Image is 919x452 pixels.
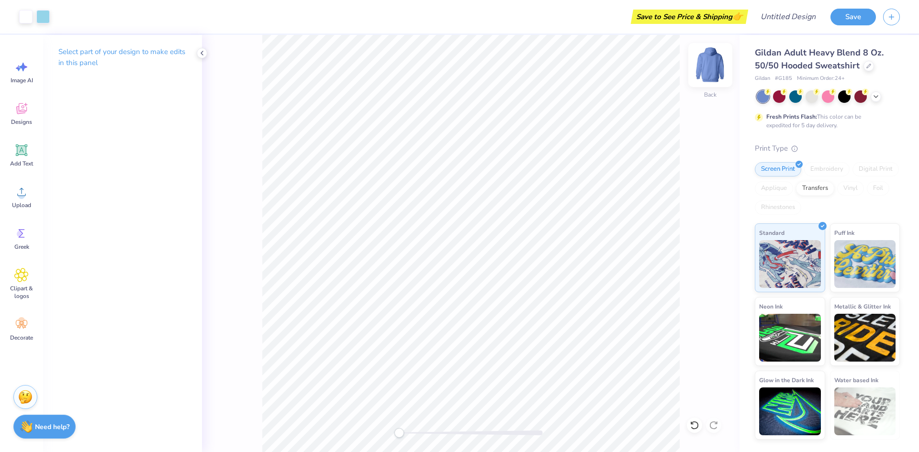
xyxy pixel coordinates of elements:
span: Water based Ink [834,375,878,385]
div: Vinyl [837,181,864,196]
span: Add Text [10,160,33,167]
img: Water based Ink [834,387,896,435]
p: Select part of your design to make edits in this panel [58,46,187,68]
span: Clipart & logos [6,285,37,300]
span: Decorate [10,334,33,342]
span: Metallic & Glitter Ink [834,301,891,311]
input: Untitled Design [753,7,823,26]
div: This color can be expedited for 5 day delivery. [766,112,884,130]
span: Minimum Order: 24 + [797,75,845,83]
div: Foil [867,181,889,196]
div: Print Type [755,143,900,154]
img: Back [691,46,729,84]
div: Rhinestones [755,200,801,215]
span: # G185 [775,75,792,83]
strong: Need help? [35,422,69,431]
img: Metallic & Glitter Ink [834,314,896,362]
span: Gildan Adult Heavy Blend 8 Oz. 50/50 Hooded Sweatshirt [755,47,884,71]
div: Applique [755,181,793,196]
span: Standard [759,228,785,238]
div: Transfers [796,181,834,196]
img: Puff Ink [834,240,896,288]
span: Neon Ink [759,301,783,311]
button: Save [830,9,876,25]
div: Embroidery [804,162,850,176]
div: Save to See Price & Shipping [633,10,746,24]
div: Accessibility label [394,428,404,438]
div: Back [704,90,717,99]
span: Glow in the Dark Ink [759,375,814,385]
strong: Fresh Prints Flash: [766,113,817,121]
img: Neon Ink [759,314,821,362]
div: Digital Print [852,162,899,176]
span: Greek [14,243,29,251]
img: Glow in the Dark Ink [759,387,821,435]
span: Designs [11,118,32,126]
span: Image AI [11,77,33,84]
span: Puff Ink [834,228,854,238]
span: Gildan [755,75,770,83]
span: Upload [12,201,31,209]
img: Standard [759,240,821,288]
div: Screen Print [755,162,801,176]
span: 👉 [732,11,743,22]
